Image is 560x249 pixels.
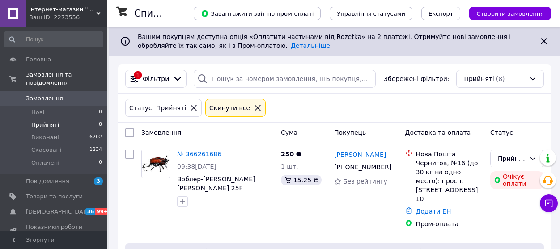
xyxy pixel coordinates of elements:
div: Cкинути все [208,103,252,113]
img: Фото товару [142,150,170,178]
span: 99+ [95,208,110,215]
span: 6702 [89,133,102,142]
a: [PERSON_NAME] [334,150,386,159]
span: [DEMOGRAPHIC_DATA] [26,208,92,216]
span: Замовлення [141,129,181,136]
span: Доставка та оплата [405,129,471,136]
button: Завантажити звіт по пром-оплаті [194,7,321,20]
a: № 366261686 [177,150,221,158]
span: 1 шт. [281,163,298,170]
span: Вашим покупцям доступна опція «Оплатити частинами від Rozetka» на 2 платежі. Отримуйте нові замов... [138,33,511,49]
span: Виконані [31,133,59,142]
span: 3 [94,177,103,185]
span: Статус [490,129,513,136]
div: 15.25 ₴ [281,175,322,185]
span: Фільтри [143,74,169,83]
span: 09:38[DATE] [177,163,216,170]
a: Фото товару [141,150,170,178]
h1: Список замовлень [134,8,225,19]
span: Покупець [334,129,366,136]
span: Оплачені [31,159,59,167]
input: Пошук [4,31,103,47]
input: Пошук за номером замовлення, ПІБ покупця, номером телефону, Email, номером накладної [194,70,376,88]
span: Без рейтингу [343,178,387,185]
a: Створити замовлення [460,9,551,17]
span: 1234 [89,146,102,154]
span: 36 [85,208,95,215]
span: Завантажити звіт по пром-оплаті [201,9,314,17]
span: Прийняті [464,74,494,83]
div: Прийнято [498,154,526,163]
div: Нова Пошта [416,150,483,159]
div: Ваш ID: 2273556 [29,13,107,21]
button: Управління статусами [330,7,412,20]
span: Головна [26,56,51,64]
span: 0 [99,159,102,167]
span: Інтернет-магазин "Steel Fish" [29,5,96,13]
button: Чат з покупцем [540,194,558,212]
div: Статус: Прийняті [127,103,188,113]
button: Створити замовлення [469,7,551,20]
span: Нові [31,108,44,116]
span: Прийняті [31,121,59,129]
div: Очікує оплати [490,171,544,189]
span: Експорт [428,10,454,17]
span: Управління статусами [337,10,405,17]
span: 250 ₴ [281,150,301,158]
span: Товари та послуги [26,193,83,201]
span: Замовлення та повідомлення [26,71,107,87]
span: Замовлення [26,94,63,103]
a: Воблер-[PERSON_NAME] [PERSON_NAME] 25F коричневий 25мм 2.5г 0-0.1м [177,176,259,210]
span: Показники роботи компанії [26,223,83,239]
span: Повідомлення [26,177,69,185]
span: (8) [496,75,505,82]
div: Чернигов, №16 (до 30 кг на одно место): просп. [STREET_ADDRESS] 10 [416,159,483,203]
span: 0 [99,108,102,116]
a: Додати ЕН [416,208,451,215]
button: Експорт [421,7,461,20]
span: 8 [99,121,102,129]
span: Створити замовлення [476,10,544,17]
span: Cума [281,129,297,136]
span: Збережені фільтри: [384,74,449,83]
div: Пром-оплата [416,219,483,228]
span: Скасовані [31,146,62,154]
a: Детальніше [291,42,330,49]
span: [PHONE_NUMBER] [334,163,391,171]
